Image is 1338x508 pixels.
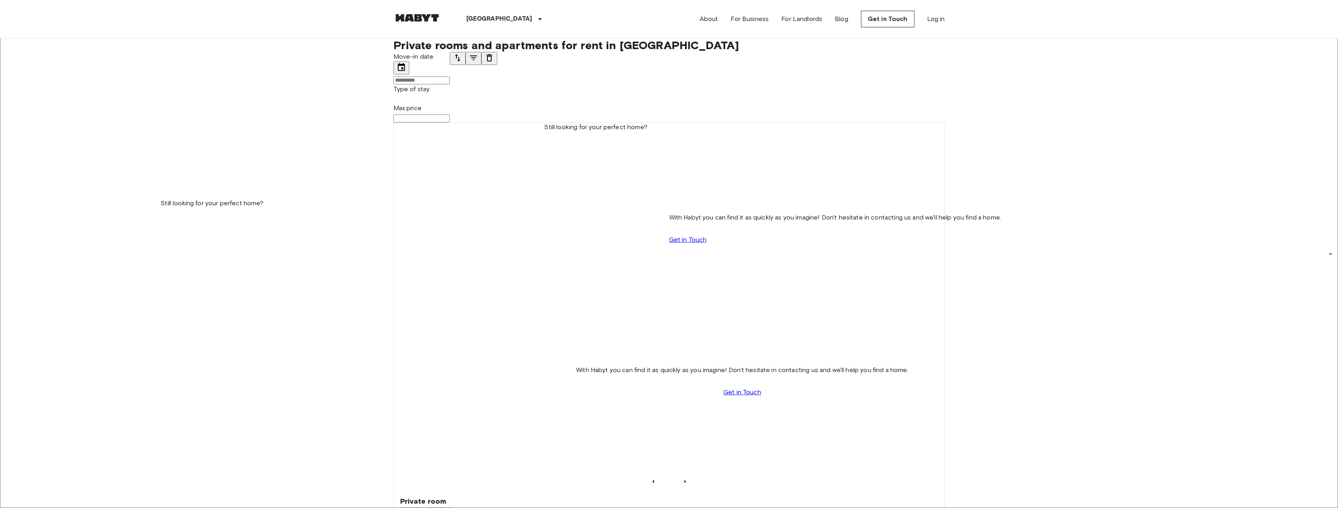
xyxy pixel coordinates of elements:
span: Still looking for your perfect home? [544,122,647,132]
a: Blog [835,14,848,24]
a: For Landlords [781,14,822,24]
a: Get in Touch [723,388,761,397]
a: Log in [927,14,945,24]
img: Habyt [393,14,441,22]
a: For Business [731,14,769,24]
a: About [700,14,718,24]
span: With Habyt you can find it as quickly as you imagine! Don't hesitate in contacting us and we'll h... [576,365,909,375]
a: Get in Touch [861,11,914,27]
p: [GEOGRAPHIC_DATA] [466,14,533,24]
